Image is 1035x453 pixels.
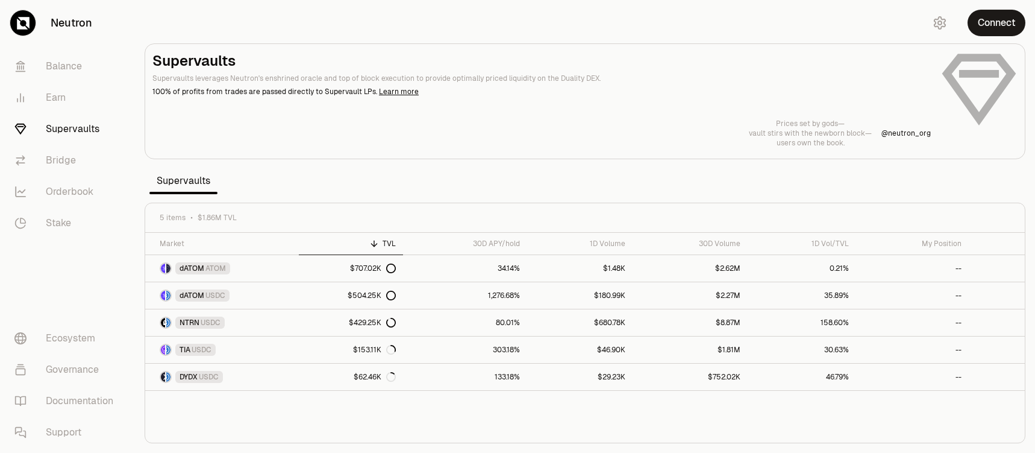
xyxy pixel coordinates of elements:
[856,255,968,282] a: --
[640,239,740,249] div: 30D Volume
[299,337,403,363] a: $153.11K
[403,337,527,363] a: 303.18%
[748,282,856,309] a: 35.89%
[180,318,199,328] span: NTRN
[198,213,237,223] span: $1.86M TVL
[161,345,165,355] img: TIA Logo
[748,255,856,282] a: 0.21%
[749,138,872,148] p: users own the book.
[403,282,527,309] a: 1,276.68%
[152,51,931,71] h2: Supervaults
[299,309,403,336] a: $429.25K
[5,323,130,354] a: Ecosystem
[410,239,520,249] div: 30D APY/hold
[145,364,299,390] a: DYDX LogoUSDC LogoDYDXUSDC
[199,372,219,382] span: USDC
[161,318,165,328] img: NTRN Logo
[881,128,931,138] p: @ neutron_org
[748,364,856,390] a: 46.79%
[166,291,170,300] img: USDC Logo
[403,364,527,390] a: 133.18%
[755,239,849,249] div: 1D Vol/TVL
[145,337,299,363] a: TIA LogoUSDC LogoTIAUSDC
[5,176,130,207] a: Orderbook
[527,255,633,282] a: $1.48K
[152,73,931,84] p: Supervaults leverages Neutron's enshrined oracle and top of block execution to provide optimally ...
[166,345,170,355] img: USDC Logo
[161,264,165,273] img: dATOM Logo
[527,337,633,363] a: $46.90K
[180,372,198,382] span: DYDX
[534,239,625,249] div: 1D Volume
[633,364,748,390] a: $752.02K
[5,145,130,176] a: Bridge
[348,291,396,300] div: $504.25K
[527,364,633,390] a: $29.23K
[527,282,633,309] a: $180.99K
[299,364,403,390] a: $62.46K
[403,255,527,282] a: 34.14%
[350,264,396,273] div: $707.02K
[299,282,403,309] a: $504.25K
[881,128,931,138] a: @neutron_org
[306,239,396,249] div: TVL
[201,318,220,328] span: USDC
[633,337,748,363] a: $1.81M
[354,372,396,382] div: $62.46K
[749,119,872,128] p: Prices set by gods—
[379,87,419,97] a: Learn more
[856,282,968,309] a: --
[863,239,961,249] div: My Position
[192,345,211,355] span: USDC
[403,309,527,336] a: 80.01%
[166,318,170,328] img: USDC Logo
[166,264,170,273] img: ATOM Logo
[145,282,299,309] a: dATOM LogoUSDC LogodATOMUSDC
[856,309,968,336] a: --
[145,309,299,336] a: NTRN LogoUSDC LogoNTRNUSDC
[749,128,872,138] p: vault stirs with the newborn block—
[180,291,204,300] span: dATOM
[145,255,299,282] a: dATOM LogoATOM LogodATOMATOM
[5,82,130,113] a: Earn
[353,345,396,355] div: $153.11K
[160,239,292,249] div: Market
[166,372,170,382] img: USDC Logo
[349,318,396,328] div: $429.25K
[5,51,130,82] a: Balance
[633,309,748,336] a: $8.87M
[5,385,130,417] a: Documentation
[180,264,204,273] span: dATOM
[748,337,856,363] a: 30.63%
[527,309,633,336] a: $680.78K
[180,345,190,355] span: TIA
[633,282,748,309] a: $2.27M
[160,213,186,223] span: 5 items
[205,291,225,300] span: USDC
[152,86,931,97] p: 100% of profits from trades are passed directly to Supervault LPs.
[5,354,130,385] a: Governance
[161,372,165,382] img: DYDX Logo
[5,417,130,448] a: Support
[968,10,1025,36] button: Connect
[749,119,872,148] a: Prices set by gods—vault stirs with the newborn block—users own the book.
[299,255,403,282] a: $707.02K
[856,337,968,363] a: --
[205,264,226,273] span: ATOM
[149,169,217,193] span: Supervaults
[161,291,165,300] img: dATOM Logo
[5,207,130,239] a: Stake
[856,364,968,390] a: --
[5,113,130,145] a: Supervaults
[748,309,856,336] a: 158.60%
[633,255,748,282] a: $2.62M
